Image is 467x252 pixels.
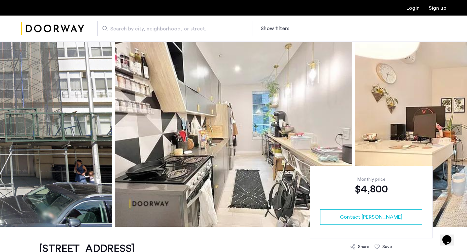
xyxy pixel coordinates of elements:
a: Login [406,6,420,11]
button: button [320,209,422,225]
span: Contact [PERSON_NAME] [340,213,402,221]
button: Show or hide filters [261,25,289,32]
a: Registration [429,6,446,11]
iframe: chat widget [440,226,461,246]
div: Monthly price [320,176,422,183]
button: Previous apartment [5,124,16,135]
span: Search by city, neighborhood, or street. [110,25,235,33]
img: logo [21,17,84,41]
div: $4,800 [320,183,422,196]
div: Save [382,244,392,250]
div: Share [358,244,369,250]
img: apartment [115,32,352,227]
button: Next apartment [451,124,462,135]
a: Cazamio Logo [21,17,84,41]
input: Apartment Search [97,21,253,36]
